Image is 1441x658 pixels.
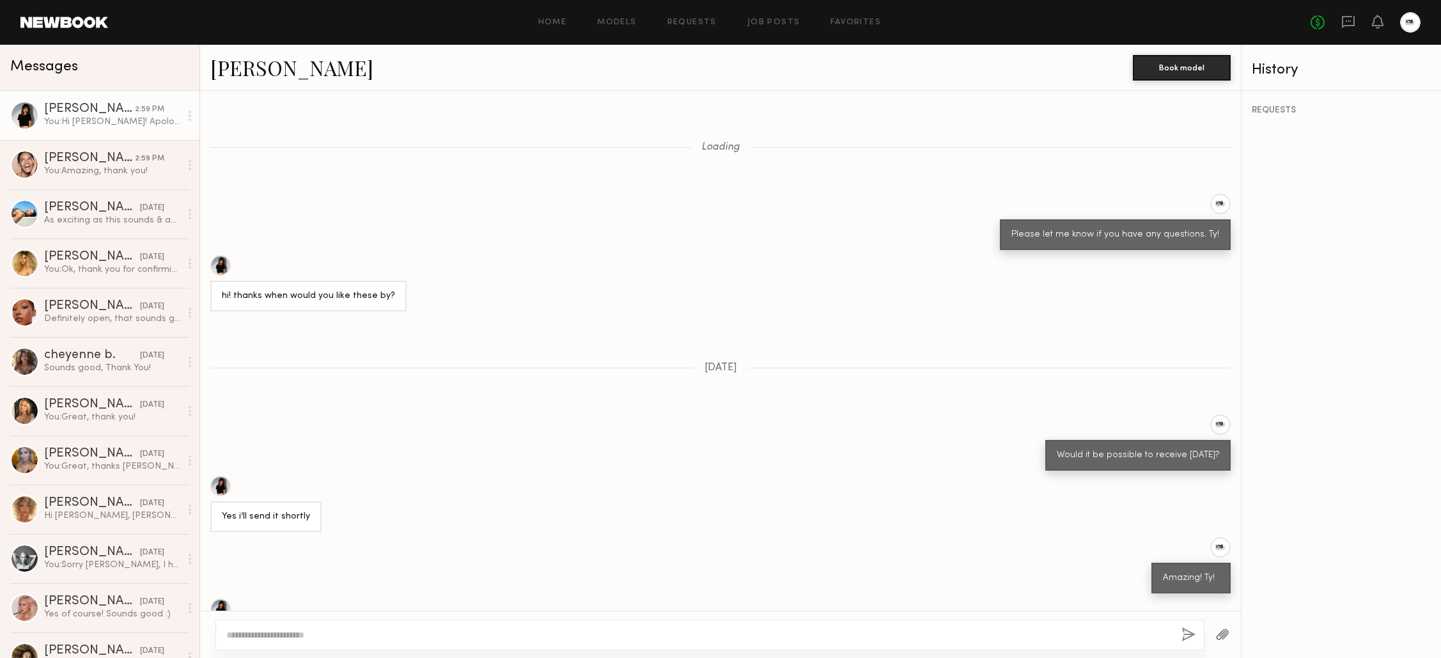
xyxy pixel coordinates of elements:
[135,104,164,116] div: 2:59 PM
[1163,571,1219,586] div: Amazing! Ty!
[140,202,164,214] div: [DATE]
[140,448,164,460] div: [DATE]
[44,398,140,411] div: [PERSON_NAME]
[44,448,140,460] div: [PERSON_NAME]
[44,510,180,522] div: Hi [PERSON_NAME], [PERSON_NAME] so excited to be considered & potentially be part of this campaig...
[597,19,636,27] a: Models
[44,251,140,263] div: [PERSON_NAME]
[44,152,135,165] div: [PERSON_NAME]
[44,300,140,313] div: [PERSON_NAME]
[44,214,180,226] div: As exciting as this sounds & as much as I’d love to work with you, I don’t think my hair could ha...
[135,153,164,165] div: 2:59 PM
[1133,61,1231,72] a: Book model
[538,19,567,27] a: Home
[747,19,800,27] a: Job Posts
[44,165,180,177] div: You: Amazing, thank you!
[140,497,164,510] div: [DATE]
[44,595,140,608] div: [PERSON_NAME]
[44,645,140,657] div: [PERSON_NAME]
[44,460,180,473] div: You: Great, thanks [PERSON_NAME]!
[1057,448,1219,463] div: Would it be possible to receive [DATE]?
[830,19,881,27] a: Favorites
[140,301,164,313] div: [DATE]
[140,547,164,559] div: [DATE]
[44,559,180,571] div: You: Sorry [PERSON_NAME], I hit copy + paste to all candidates in our shortlist. You may have rec...
[667,19,717,27] a: Requests
[1133,55,1231,81] button: Book model
[1011,228,1219,242] div: Please let me know if you have any questions. Ty!
[44,349,140,362] div: cheyenne b.
[44,103,135,116] div: [PERSON_NAME]
[140,350,164,362] div: [DATE]
[1252,106,1431,115] div: REQUESTS
[140,251,164,263] div: [DATE]
[140,596,164,608] div: [DATE]
[701,142,740,153] span: Loading
[705,363,737,373] span: [DATE]
[44,116,180,128] div: You: Hi [PERSON_NAME]! Apologies for the delay. The team has gone through two rounds of reviews a...
[222,510,310,524] div: Yes i’ll send it shortly
[44,411,180,423] div: You: Great, thank you!
[44,546,140,559] div: [PERSON_NAME]
[44,313,180,325] div: Definitely open, that sounds great! Appreciate it!
[44,497,140,510] div: [PERSON_NAME]
[44,608,180,620] div: Yes of course! Sounds good :)
[210,54,373,81] a: [PERSON_NAME]
[1252,63,1431,77] div: History
[140,399,164,411] div: [DATE]
[44,263,180,276] div: You: Ok, thank you for confirming and the timing estimate. I'll keep an eye out. Have a great day!
[222,289,395,304] div: hi! thanks when would you like these by?
[10,59,78,74] span: Messages
[44,201,140,214] div: [PERSON_NAME]
[44,362,180,374] div: Sounds good, Thank You!
[140,645,164,657] div: [DATE]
